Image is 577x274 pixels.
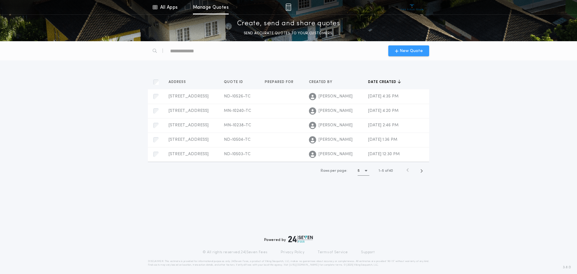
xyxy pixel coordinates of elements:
[321,169,347,173] span: Rows per page:
[237,19,340,29] p: Create, send and share quotes
[148,260,429,267] p: DISCLAIMER: This estimate is provided for informational purposes only. 24|Seven Fees, a product o...
[319,108,353,114] span: [PERSON_NAME]
[388,45,429,56] button: New Quote
[265,80,295,85] span: Prepared for
[224,79,248,85] button: Quote ID
[368,94,398,99] span: [DATE] 4:35 PM
[368,109,398,113] span: [DATE] 4:20 PM
[224,80,244,85] span: Quote ID
[244,30,333,36] p: SEND ACCURATE QUOTES TO YOUR CUSTOMERS.
[169,94,209,99] span: [STREET_ADDRESS]
[169,109,209,113] span: [STREET_ADDRESS]
[169,152,209,156] span: [STREET_ADDRESS]
[224,123,251,128] span: MN-10238-TC
[309,80,334,85] span: Created by
[285,4,291,11] img: img
[563,265,571,270] span: 3.8.0
[358,166,369,176] button: 5
[318,250,348,255] a: Terms of Service
[319,94,353,100] span: [PERSON_NAME]
[224,109,251,113] span: MN-10240-TC
[281,250,305,255] a: Privacy Policy
[169,137,209,142] span: [STREET_ADDRESS]
[319,137,353,143] span: [PERSON_NAME]
[358,168,360,174] h1: 5
[224,94,251,99] span: ND-10526-TC
[289,264,319,266] a: [URL][DOMAIN_NAME]
[309,79,337,85] button: Created by
[169,79,191,85] button: Address
[264,236,313,243] div: Powered by
[319,151,353,157] span: [PERSON_NAME]
[203,250,267,255] p: © All rights reserved. 24|Seven Fees
[379,169,380,173] span: 1
[382,169,384,173] span: 5
[385,168,393,174] span: of 40
[368,137,397,142] span: [DATE] 1:36 PM
[361,250,374,255] a: Support
[169,80,187,85] span: Address
[224,152,251,156] span: ND-10503-TC
[319,122,353,128] span: [PERSON_NAME]
[288,236,313,243] img: logo
[368,79,401,85] button: Date created
[368,123,398,128] span: [DATE] 2:46 PM
[400,48,423,54] span: New Quote
[401,4,423,10] img: vs-icon
[224,137,251,142] span: ND-10504-TC
[169,123,209,128] span: [STREET_ADDRESS]
[368,152,400,156] span: [DATE] 12:30 PM
[368,80,398,85] span: Date created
